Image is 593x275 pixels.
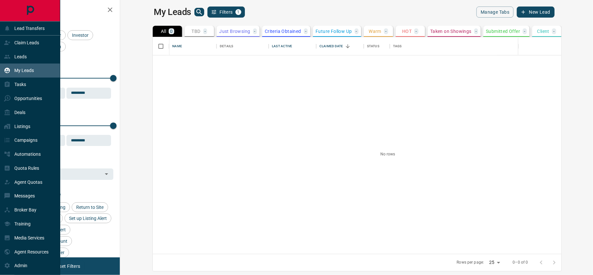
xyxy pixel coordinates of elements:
[269,37,316,55] div: Last Active
[364,37,390,55] div: Status
[356,29,357,34] p: -
[74,205,106,210] span: Return to Site
[205,29,206,34] p: -
[172,37,182,55] div: Name
[169,37,217,55] div: Name
[207,7,245,18] button: Filters1
[319,37,343,55] div: Claimed Date
[72,202,108,212] div: Return to Site
[49,261,84,272] button: Reset Filters
[524,29,525,34] p: -
[475,29,477,34] p: -
[161,29,166,34] p: All
[64,213,111,223] div: Set up Listing Alert
[476,7,514,18] button: Manage Tabs
[305,29,306,34] p: -
[21,7,113,14] h2: Filters
[219,29,250,34] p: Just Browsing
[254,29,256,34] p: -
[67,216,109,221] span: Set up Listing Alert
[67,30,93,40] div: Investor
[537,29,549,34] p: Client
[513,260,528,265] p: 0–0 of 0
[217,37,269,55] div: Details
[487,258,502,267] div: 25
[457,260,484,265] p: Rows per page:
[272,37,292,55] div: Last Active
[70,33,91,38] span: Investor
[517,7,554,18] button: New Lead
[265,29,301,34] p: Criteria Obtained
[316,37,364,55] div: Claimed Date
[416,29,417,34] p: -
[369,29,381,34] p: Warm
[553,29,555,34] p: -
[192,29,201,34] p: TBD
[170,29,173,34] p: 0
[367,37,379,55] div: Status
[154,7,191,17] h1: My Leads
[385,29,387,34] p: -
[220,37,233,55] div: Details
[430,29,472,34] p: Taken on Showings
[486,29,520,34] p: Submitted Offer
[343,42,352,51] button: Sort
[236,10,241,14] span: 1
[316,29,352,34] p: Future Follow Up
[402,29,412,34] p: HOT
[393,37,402,55] div: Tags
[390,37,580,55] div: Tags
[194,8,204,16] button: search button
[102,169,111,179] button: Open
